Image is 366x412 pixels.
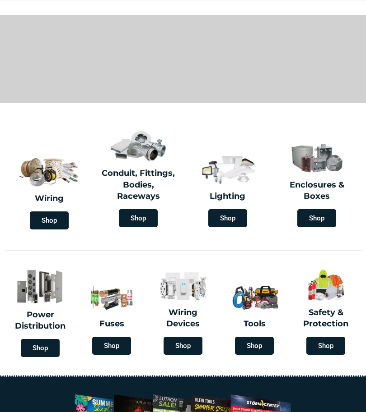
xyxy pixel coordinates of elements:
[150,264,216,359] a: Wiring Devices Shop
[96,128,181,232] a: Conduit, Fittings, Bodies, Raceways Shop
[292,264,359,359] a: Safety & Protection Shop
[154,307,212,330] h2: Wiring Devices
[92,337,131,355] span: Shop
[164,337,202,355] span: Shop
[83,318,141,330] h2: Fuses
[78,276,145,359] a: Fuses Shop
[5,151,94,234] a: Wiring Shop
[306,337,345,355] span: Shop
[297,209,336,227] span: Shop
[30,211,69,229] span: Shop
[21,339,60,357] span: Shop
[297,307,355,330] h2: Safety & Protection
[235,337,274,355] span: Shop
[221,276,288,359] a: Tools Shop
[275,140,360,232] a: Enclosures & Boxes Shop
[119,209,158,227] span: Shop
[9,193,89,205] h2: Wiring
[5,264,76,362] a: Power Distribution Shop
[208,209,247,227] span: Shop
[101,168,177,202] h2: Conduit, Fittings, Bodies, Raceways
[185,151,270,232] a: Lighting Shop
[190,191,266,202] h2: Lighting
[225,318,283,330] h2: Tools
[279,179,355,202] h2: Enclosures & Boxes
[9,309,71,332] h2: Power Distribution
